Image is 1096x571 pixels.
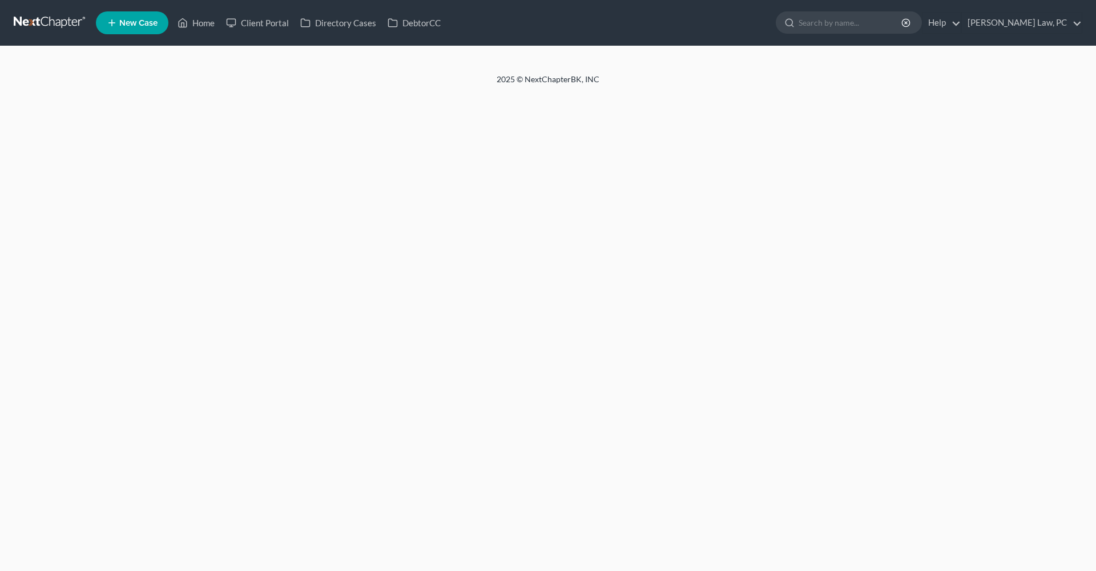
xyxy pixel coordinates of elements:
div: 2025 © NextChapterBK, INC [223,74,873,94]
a: Home [172,13,220,33]
a: DebtorCC [382,13,446,33]
a: Help [922,13,961,33]
a: [PERSON_NAME] Law, PC [962,13,1082,33]
a: Client Portal [220,13,295,33]
input: Search by name... [799,12,903,33]
span: New Case [119,19,158,27]
a: Directory Cases [295,13,382,33]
